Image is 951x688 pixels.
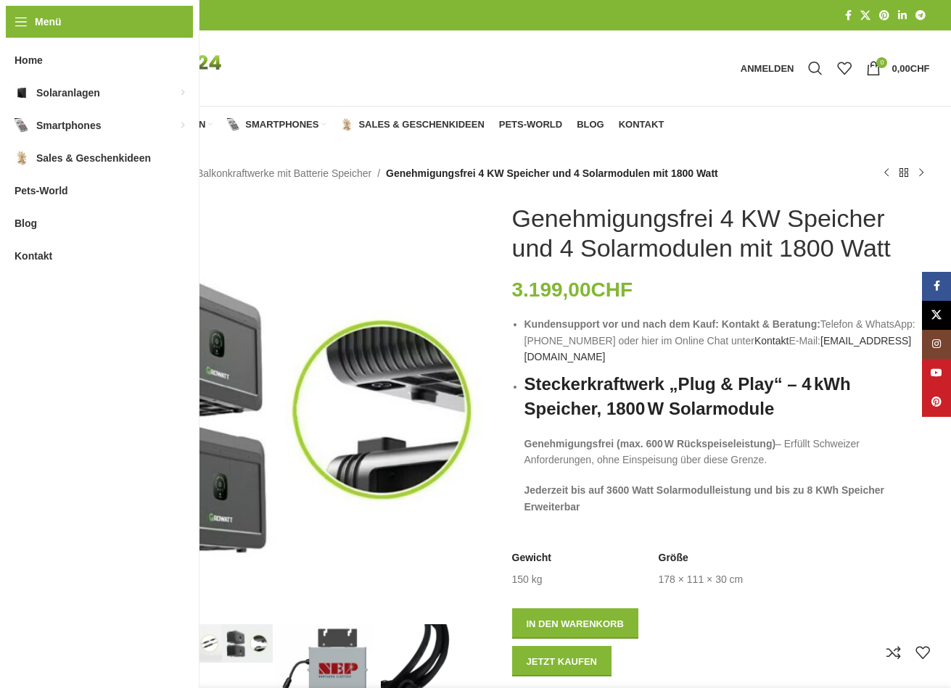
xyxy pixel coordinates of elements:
span: Blog [577,119,604,130]
span: Menü [35,14,62,30]
span: Solaranlagen [36,80,100,106]
span: Gewicht [512,551,551,565]
button: Jetzt kaufen [512,646,612,676]
li: Telefon & WhatsApp: [PHONE_NUMBER] oder hier im Online Chat unter E-Mail: [524,316,930,365]
a: Instagram Social Link [922,330,951,359]
button: In den Warenkorb [512,608,638,639]
td: 150 kg [512,573,543,587]
a: Nächstes Produkt [913,165,930,182]
a: Telegram Social Link [911,6,930,25]
img: Genehmigungsfrei 4 KW Speicher und 4 Solarmodulen mit 1800 Watt – Bild 2 [170,624,273,663]
img: Sales & Geschenkideen [340,118,353,131]
span: 0 [876,57,887,68]
img: Smartphones [227,118,240,131]
a: X Social Link [922,301,951,330]
td: 178 × 111 × 30 cm [659,573,744,587]
span: Home [15,47,43,73]
span: Blog [15,210,37,236]
h2: Steckerkraftwerk „Plug & Play“ – 4 kWh Speicher, 1800 W Solarmodule [524,372,930,420]
strong: Kontakt & Beratung: [722,318,820,330]
a: Suche [801,54,830,83]
a: Kontakt [619,110,664,139]
table: Produktdetails [512,551,930,587]
span: CHF [910,63,930,74]
span: Kontakt [619,119,664,130]
h1: Genehmigungsfrei 4 KW Speicher und 4 Solarmodulen mit 1800 Watt [512,204,930,263]
a: YouTube Social Link [922,359,951,388]
span: Sales & Geschenkideen [36,145,151,171]
a: LinkedIn Social Link [894,6,911,25]
a: Smartphones [227,110,326,139]
span: Sales & Geschenkideen [358,119,484,130]
a: X Social Link [856,6,875,25]
span: Pets-World [15,178,68,204]
nav: Breadcrumb [65,165,718,181]
strong: Kundensupport vor und nach dem Kauf: [524,318,719,330]
a: Anmelden [733,54,802,83]
div: Hauptnavigation [58,110,672,139]
span: Anmelden [741,64,794,73]
a: Facebook Social Link [922,272,951,301]
span: Genehmigungsfrei 4 KW Speicher und 4 Solarmodulen mit 1800 Watt [386,165,718,181]
img: Sales & Geschenkideen [15,151,29,165]
img: Noah_Growatt_2000_2 [65,204,483,621]
div: Meine Wunschliste [830,54,859,83]
span: Größe [659,551,688,565]
span: Smartphones [245,119,318,130]
img: Solaranlagen [15,86,29,100]
a: Pinterest Social Link [922,388,951,417]
a: Balkonkraftwerke mit Batterie Speicher [197,165,371,181]
a: Kontakt [754,335,789,347]
b: Jederzeit bis auf 3600 Watt Solarmodulleistung und bis zu 8 KWh Speicher Erweiterbar [524,484,885,512]
a: Facebook Social Link [841,6,856,25]
span: Kontakt [15,243,52,269]
bdi: 0,00 [892,63,929,74]
a: Sales & Geschenkideen [340,110,484,139]
img: Smartphones [15,118,29,133]
strong: Genehmigungsfrei (max. 600 W Rückspeiseleistung) [524,438,776,449]
a: Vorheriges Produkt [878,165,895,182]
span: Pets-World [499,119,562,130]
a: [EMAIL_ADDRESS][DOMAIN_NAME] [524,335,912,362]
span: Smartphones [36,112,101,138]
a: Pinterest Social Link [875,6,894,25]
p: – Erfüllt Schweizer Anforderungen, ohne Einspeisung über diese Grenze. [524,436,930,468]
a: 0 0,00CHF [859,54,936,83]
bdi: 3.199,00 [512,278,633,301]
span: CHF [591,278,633,301]
a: Pets-World [499,110,562,139]
a: Blog [577,110,604,139]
